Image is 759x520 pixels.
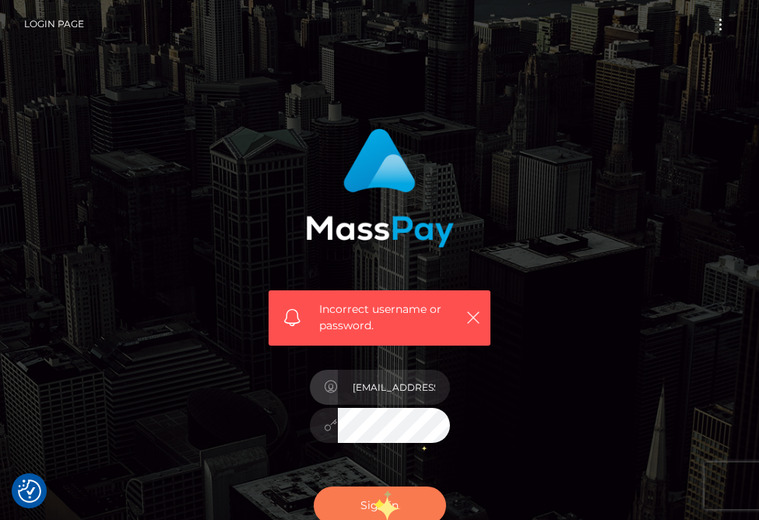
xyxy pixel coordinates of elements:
img: MassPay Login [306,128,454,248]
button: Consent Preferences [18,480,41,503]
input: Username... [338,370,450,405]
a: Login Page [24,8,84,40]
img: Revisit consent button [18,480,41,503]
span: Incorrect username or password. [319,301,458,334]
button: Toggle navigation [706,14,735,35]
